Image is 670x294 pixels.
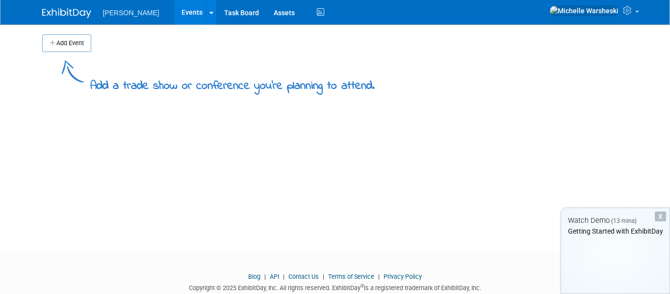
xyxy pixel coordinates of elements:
[384,273,422,280] a: Privacy Policy
[262,273,268,280] span: |
[248,273,260,280] a: Blog
[42,8,91,18] img: ExhibitDay
[281,273,287,280] span: |
[42,34,91,52] button: Add Event
[288,273,319,280] a: Contact Us
[328,273,374,280] a: Terms of Service
[549,5,619,16] img: Michelle Warsheski
[655,212,666,221] div: Dismiss
[103,9,159,17] span: [PERSON_NAME]
[320,273,327,280] span: |
[361,283,364,289] sup: ®
[90,71,375,95] div: Add a trade show or conference you're planning to attend.
[270,273,279,280] a: API
[561,215,670,226] div: Watch Demo
[376,273,382,280] span: |
[611,217,637,224] span: (13 mins)
[561,226,670,236] div: Getting Started with ExhibitDay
